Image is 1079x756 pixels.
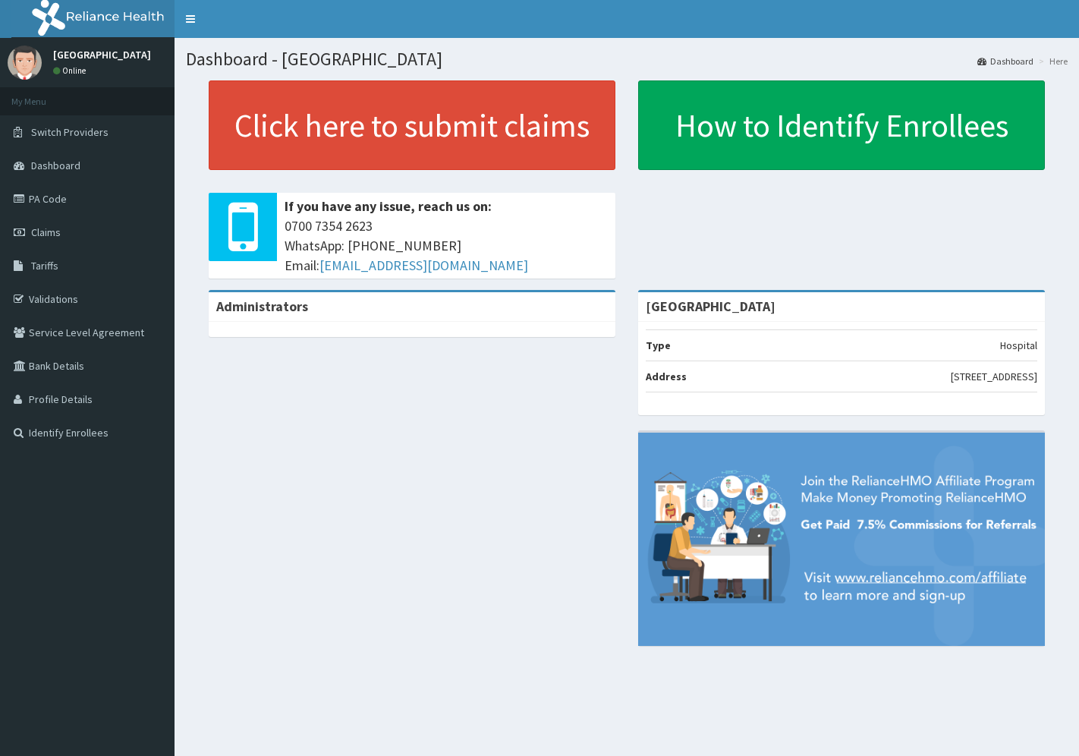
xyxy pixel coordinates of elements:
span: Tariffs [31,259,58,272]
span: Dashboard [31,159,80,172]
li: Here [1035,55,1068,68]
p: Hospital [1000,338,1037,353]
p: [GEOGRAPHIC_DATA] [53,49,151,60]
a: Online [53,65,90,76]
span: 0700 7354 2623 WhatsApp: [PHONE_NUMBER] Email: [285,216,608,275]
span: Claims [31,225,61,239]
a: Dashboard [977,55,1033,68]
b: Administrators [216,298,308,315]
a: How to Identify Enrollees [638,80,1045,170]
b: Type [646,339,671,352]
img: provider-team-banner.png [638,433,1045,646]
strong: [GEOGRAPHIC_DATA] [646,298,775,315]
a: [EMAIL_ADDRESS][DOMAIN_NAME] [319,257,528,274]
a: Click here to submit claims [209,80,615,170]
p: [STREET_ADDRESS] [951,369,1037,384]
img: User Image [8,46,42,80]
b: Address [646,370,687,383]
span: Switch Providers [31,125,109,139]
h1: Dashboard - [GEOGRAPHIC_DATA] [186,49,1068,69]
b: If you have any issue, reach us on: [285,197,492,215]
